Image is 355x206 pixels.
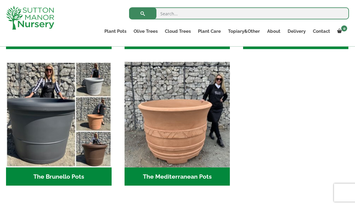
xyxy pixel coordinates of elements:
[284,27,309,35] a: Delivery
[224,27,264,35] a: Topiary&Other
[6,62,112,168] img: The Brunello Pots
[125,62,230,186] a: Visit product category The Mediterranean Pots
[129,8,349,20] input: Search...
[264,27,284,35] a: About
[334,27,349,35] a: 0
[130,27,161,35] a: Olive Trees
[6,6,54,30] img: logo
[101,27,130,35] a: Plant Pots
[6,168,112,186] h2: The Brunello Pots
[309,27,334,35] a: Contact
[161,27,194,35] a: Cloud Trees
[125,168,230,186] h2: The Mediterranean Pots
[194,27,224,35] a: Plant Care
[125,62,230,168] img: The Mediterranean Pots
[6,62,112,186] a: Visit product category The Brunello Pots
[341,26,347,32] span: 0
